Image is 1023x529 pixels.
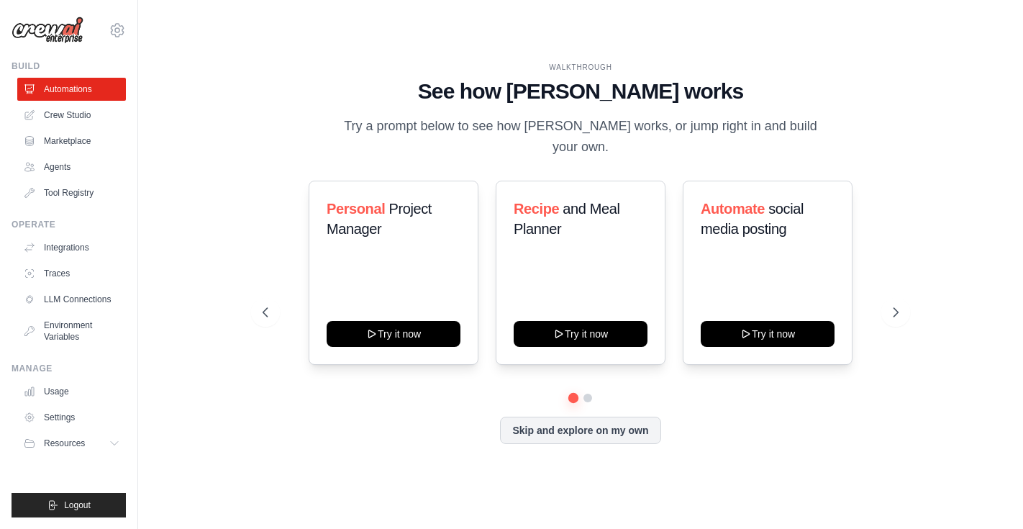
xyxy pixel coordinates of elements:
[12,60,126,72] div: Build
[17,432,126,455] button: Resources
[64,499,91,511] span: Logout
[327,321,460,347] button: Try it now
[514,201,559,217] span: Recipe
[701,201,765,217] span: Automate
[17,288,126,311] a: LLM Connections
[327,201,432,237] span: Project Manager
[17,130,126,153] a: Marketplace
[514,321,647,347] button: Try it now
[263,62,899,73] div: WALKTHROUGH
[17,380,126,403] a: Usage
[44,438,85,449] span: Resources
[12,17,83,44] img: Logo
[17,236,126,259] a: Integrations
[17,314,126,348] a: Environment Variables
[263,78,899,104] h1: See how [PERSON_NAME] works
[17,104,126,127] a: Crew Studio
[17,181,126,204] a: Tool Registry
[701,321,835,347] button: Try it now
[12,493,126,517] button: Logout
[17,155,126,178] a: Agents
[500,417,660,444] button: Skip and explore on my own
[327,201,385,217] span: Personal
[12,219,126,230] div: Operate
[17,262,126,285] a: Traces
[12,363,126,374] div: Manage
[514,201,619,237] span: and Meal Planner
[17,406,126,429] a: Settings
[339,116,822,158] p: Try a prompt below to see how [PERSON_NAME] works, or jump right in and build your own.
[17,78,126,101] a: Automations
